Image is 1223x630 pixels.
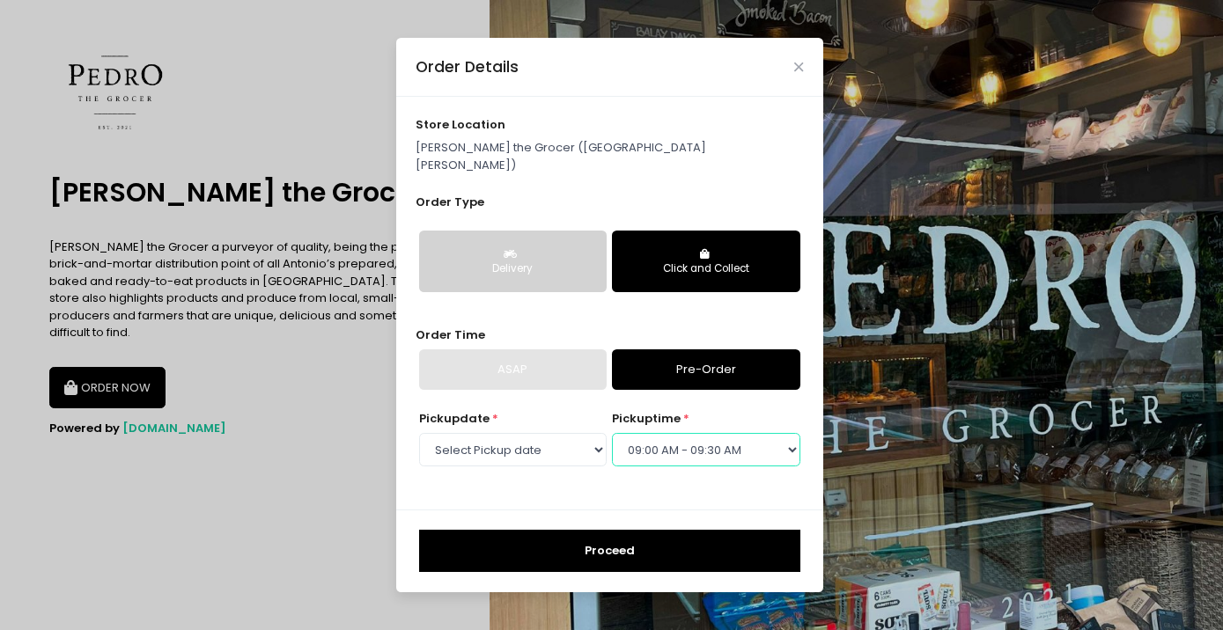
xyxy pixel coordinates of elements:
[794,62,803,71] button: Close
[416,194,484,210] span: Order Type
[612,349,799,390] a: Pre-Order
[416,116,505,133] span: store location
[419,410,490,427] span: Pickup date
[624,261,787,277] div: Click and Collect
[416,139,803,173] p: [PERSON_NAME] the Grocer ([GEOGRAPHIC_DATA][PERSON_NAME])
[612,231,799,292] button: Click and Collect
[416,326,485,343] span: Order Time
[612,410,681,427] span: pickup time
[419,231,607,292] button: Delivery
[416,55,519,78] div: Order Details
[431,261,594,277] div: Delivery
[419,530,800,572] button: Proceed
